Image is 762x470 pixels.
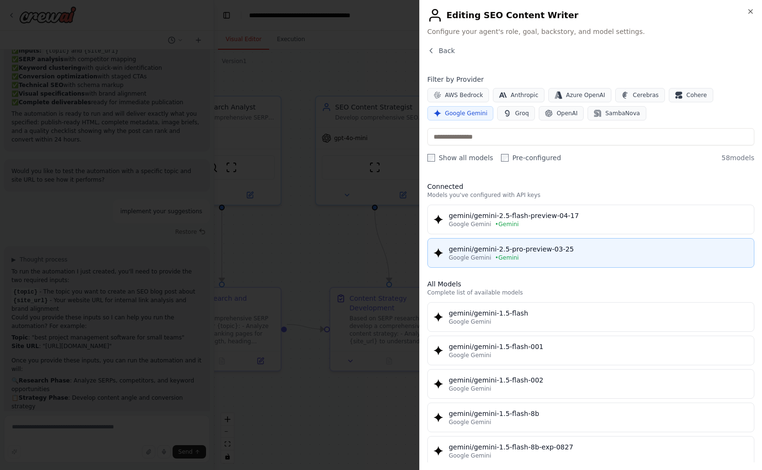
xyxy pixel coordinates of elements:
[501,154,509,162] input: Pre-configured
[497,106,535,120] button: Groq
[449,375,748,385] div: gemini/gemini-1.5-flash-002
[427,154,435,162] input: Show all models
[449,318,491,326] span: Google Gemini
[449,351,491,359] span: Google Gemini
[501,153,561,163] label: Pre-configured
[427,279,754,289] h3: All Models
[511,91,538,99] span: Anthropic
[427,88,490,102] button: AWS Bedrock
[427,191,754,199] p: Models you've configured with API keys
[445,109,488,117] span: Google Gemini
[449,308,748,318] div: gemini/gemini-1.5-flash
[669,88,713,102] button: Cohere
[427,153,493,163] label: Show all models
[427,369,754,399] button: gemini/gemini-1.5-flash-002Google Gemini
[449,442,748,452] div: gemini/gemini-1.5-flash-8b-exp-0827
[449,254,491,262] span: Google Gemini
[605,109,640,117] span: SambaNova
[495,254,519,262] span: • Gemini
[449,220,491,228] span: Google Gemini
[721,153,754,163] span: 58 models
[449,244,748,254] div: gemini/gemini-2.5-pro-preview-03-25
[449,418,491,426] span: Google Gemini
[427,289,754,296] p: Complete list of available models
[633,91,659,99] span: Cerebras
[615,88,665,102] button: Cerebras
[427,205,754,234] button: gemini/gemini-2.5-flash-preview-04-17Google Gemini•Gemini
[493,88,544,102] button: Anthropic
[427,403,754,432] button: gemini/gemini-1.5-flash-8bGoogle Gemini
[427,302,754,332] button: gemini/gemini-1.5-flashGoogle Gemini
[427,182,754,191] h3: Connected
[588,106,646,120] button: SambaNova
[427,75,754,84] h4: Filter by Provider
[539,106,584,120] button: OpenAI
[427,436,754,466] button: gemini/gemini-1.5-flash-8b-exp-0827Google Gemini
[449,211,748,220] div: gemini/gemini-2.5-flash-preview-04-17
[449,452,491,459] span: Google Gemini
[449,342,748,351] div: gemini/gemini-1.5-flash-001
[449,385,491,393] span: Google Gemini
[686,91,707,99] span: Cohere
[427,27,754,36] span: Configure your agent's role, goal, backstory, and model settings.
[449,409,748,418] div: gemini/gemini-1.5-flash-8b
[515,109,529,117] span: Groq
[427,336,754,365] button: gemini/gemini-1.5-flash-001Google Gemini
[495,220,519,228] span: • Gemini
[445,91,483,99] span: AWS Bedrock
[427,46,455,55] button: Back
[566,91,605,99] span: Azure OpenAI
[556,109,577,117] span: OpenAI
[548,88,611,102] button: Azure OpenAI
[439,46,455,55] span: Back
[427,238,754,268] button: gemini/gemini-2.5-pro-preview-03-25Google Gemini•Gemini
[427,106,494,120] button: Google Gemini
[427,8,754,23] h2: Editing SEO Content Writer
